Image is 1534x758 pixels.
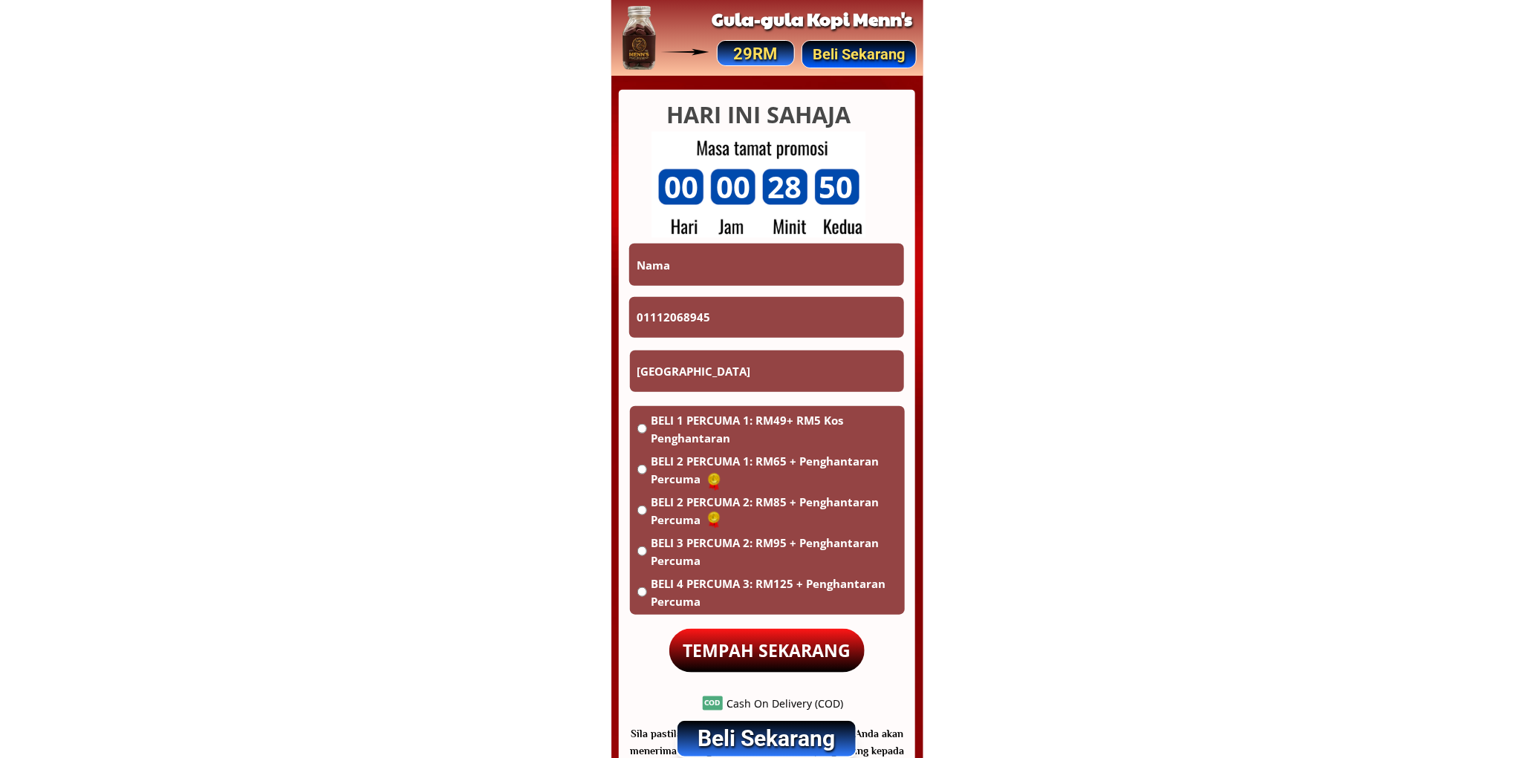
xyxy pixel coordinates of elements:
p: Beli Sekarang [677,721,856,757]
p: Beli Sekarang [802,41,916,68]
span: BELI 3 PERCUMA 2: RM95 + Penghantaran Percuma [651,534,897,569]
h4: HARI INI SAHAJA [595,99,923,131]
span: BELI 1 PERCUMA 1: RM49+ RM5 Kos Penghantaran [651,411,897,447]
input: Telefon [633,297,900,339]
span: BELI 2 PERCUMA 1: RM65 + Penghantaran Percuma [651,452,897,488]
h3: COD [703,696,723,708]
input: Nama [633,244,900,285]
p: 29RM [718,41,794,67]
p: TEMPAH SEKARANG [669,629,865,673]
span: BELI 2 PERCUMA 2: RM85 + Penghantaran Percuma [651,493,897,529]
h2: Gula-gula Kopi Menn's [708,4,917,33]
input: Alamat Spesifik [634,350,901,392]
div: Cash On Delivery (COD) [727,696,844,712]
span: BELI 4 PERCUMA 3: RM125 + Penghantaran Percuma [651,575,897,610]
